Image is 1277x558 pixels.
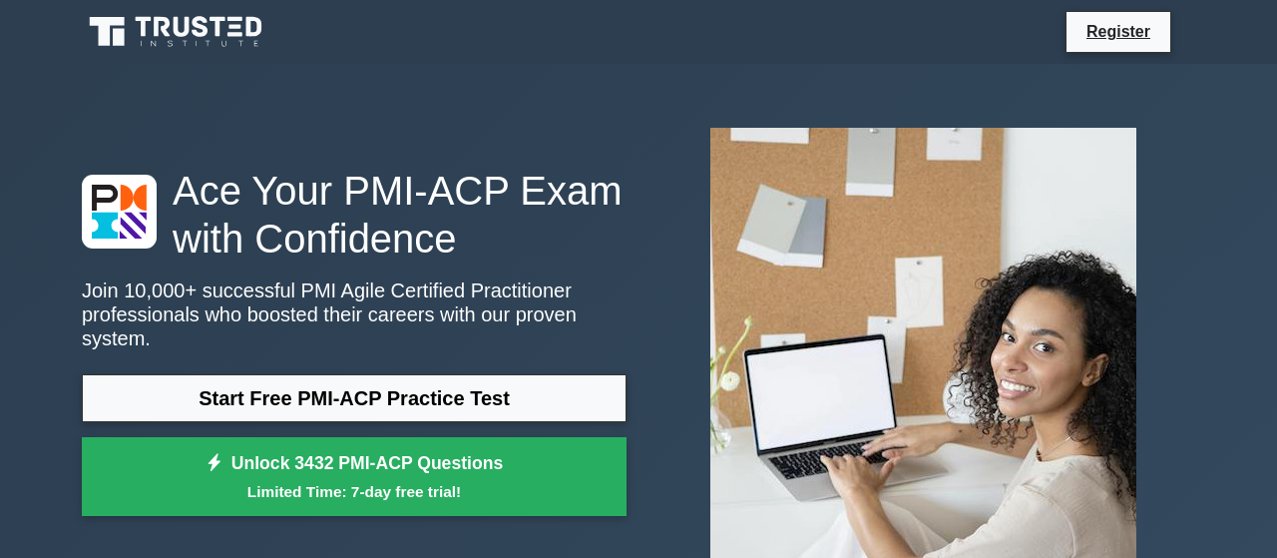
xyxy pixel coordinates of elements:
a: Unlock 3432 PMI-ACP QuestionsLimited Time: 7-day free trial! [82,437,627,517]
small: Limited Time: 7-day free trial! [107,480,602,503]
a: Start Free PMI-ACP Practice Test [82,374,627,422]
a: Register [1074,19,1162,44]
p: Join 10,000+ successful PMI Agile Certified Practitioner professionals who boosted their careers ... [82,279,627,350]
h1: Ace Your PMI-ACP Exam with Confidence [82,167,627,263]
